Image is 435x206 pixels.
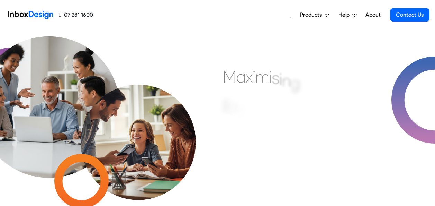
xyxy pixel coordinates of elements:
div: f [232,98,237,119]
div: i [279,68,282,89]
div: E [223,95,232,116]
div: i [253,66,255,87]
div: i [243,105,245,126]
a: Contact Us [390,8,429,22]
div: Maximising Efficient & Engagement, Connecting Schools, Families, and Students. [223,66,391,170]
div: x [246,66,253,87]
a: About [363,8,382,22]
div: n [282,70,291,91]
a: 07 281 1600 [59,11,93,19]
div: M [223,66,236,87]
div: a [236,66,246,87]
img: parents_with_child.png [66,55,210,200]
div: g [291,72,300,93]
a: Help [336,8,360,22]
div: i [269,67,272,87]
span: Products [300,11,325,19]
div: f [237,101,243,122]
a: Products [297,8,332,22]
div: s [272,67,279,88]
div: m [255,66,269,87]
span: Help [338,11,352,19]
